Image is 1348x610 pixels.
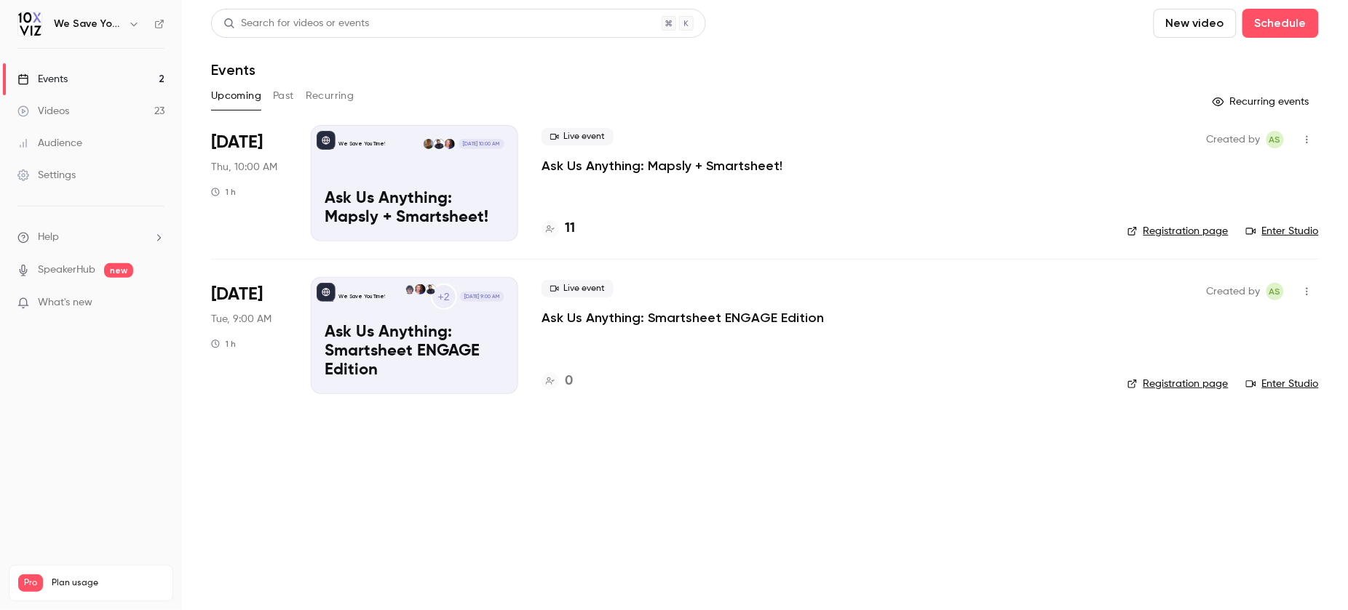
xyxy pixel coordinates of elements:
div: 1 h [211,338,236,350]
img: Dustin Wise [434,139,444,149]
h4: 0 [565,372,573,391]
p: We Save You Time! [338,293,385,300]
a: 11 [542,219,575,238]
a: Ask Us Anything: Smartsheet ENGAGE Edition [542,309,824,326]
p: Ask Us Anything: Mapsly + Smartsheet! [325,190,504,228]
span: What's new [38,295,92,310]
h1: Events [211,61,255,79]
img: Jennifer Jones [445,139,455,149]
div: Events [17,72,68,87]
a: Registration page [1127,377,1229,391]
img: Dansong Wang [405,284,415,294]
button: Upcoming [211,84,261,108]
img: Nick R [424,139,434,149]
p: Ask Us Anything: Smartsheet ENGAGE Edition [325,324,504,380]
p: We Save You Time! [338,140,385,148]
li: help-dropdown-opener [17,230,164,245]
div: Oct 28 Tue, 9:00 AM (America/Denver) [211,277,288,393]
img: We Save You Time! [18,12,41,36]
iframe: Noticeable Trigger [147,297,164,310]
span: [DATE] [211,283,263,306]
div: Oct 2 Thu, 10:00 AM (America/Denver) [211,125,288,241]
span: Pro [18,574,43,592]
span: Ashley Sage [1266,131,1284,148]
span: [DATE] [211,131,263,154]
div: +2 [431,284,457,310]
h4: 11 [565,219,575,238]
div: Audience [17,136,82,151]
span: Plan usage [52,577,164,589]
span: Tue, 9:00 AM [211,312,271,326]
span: Help [38,230,59,245]
a: Ask Us Anything: Mapsly + Smartsheet!We Save You Time!Jennifer JonesDustin WiseNick R[DATE] 10:00... [311,125,518,241]
a: Ask Us Anything: Smartsheet ENGAGE EditionWe Save You Time!+2Dustin WiseJennifer JonesDansong Wan... [311,277,518,393]
span: Thu, 10:00 AM [211,160,277,174]
span: Created by [1207,283,1261,300]
button: New video [1154,9,1237,38]
span: Live event [542,280,614,297]
img: Jennifer Jones [415,284,425,294]
a: Ask Us Anything: Mapsly + Smartsheet! [542,157,782,174]
button: Schedule [1242,9,1319,38]
img: Dustin Wise [426,284,436,294]
div: 1 h [211,186,236,198]
a: SpeakerHub [38,262,95,278]
span: [DATE] 10:00 AM [459,139,504,149]
a: Enter Studio [1246,224,1319,238]
span: AS [1269,131,1281,148]
button: Past [273,84,294,108]
h6: We Save You Time! [54,17,122,31]
span: AS [1269,283,1281,300]
span: Created by [1207,131,1261,148]
span: new [104,263,133,278]
span: Live event [542,128,614,145]
a: Enter Studio [1246,377,1319,391]
button: Recurring events [1206,90,1319,113]
div: Videos [17,104,69,119]
button: Recurring [306,84,354,108]
div: Search for videos or events [223,16,369,31]
span: [DATE] 9:00 AM [460,292,504,302]
span: Ashley Sage [1266,283,1284,300]
a: Registration page [1127,224,1229,238]
a: 0 [542,372,573,391]
div: Settings [17,168,76,182]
